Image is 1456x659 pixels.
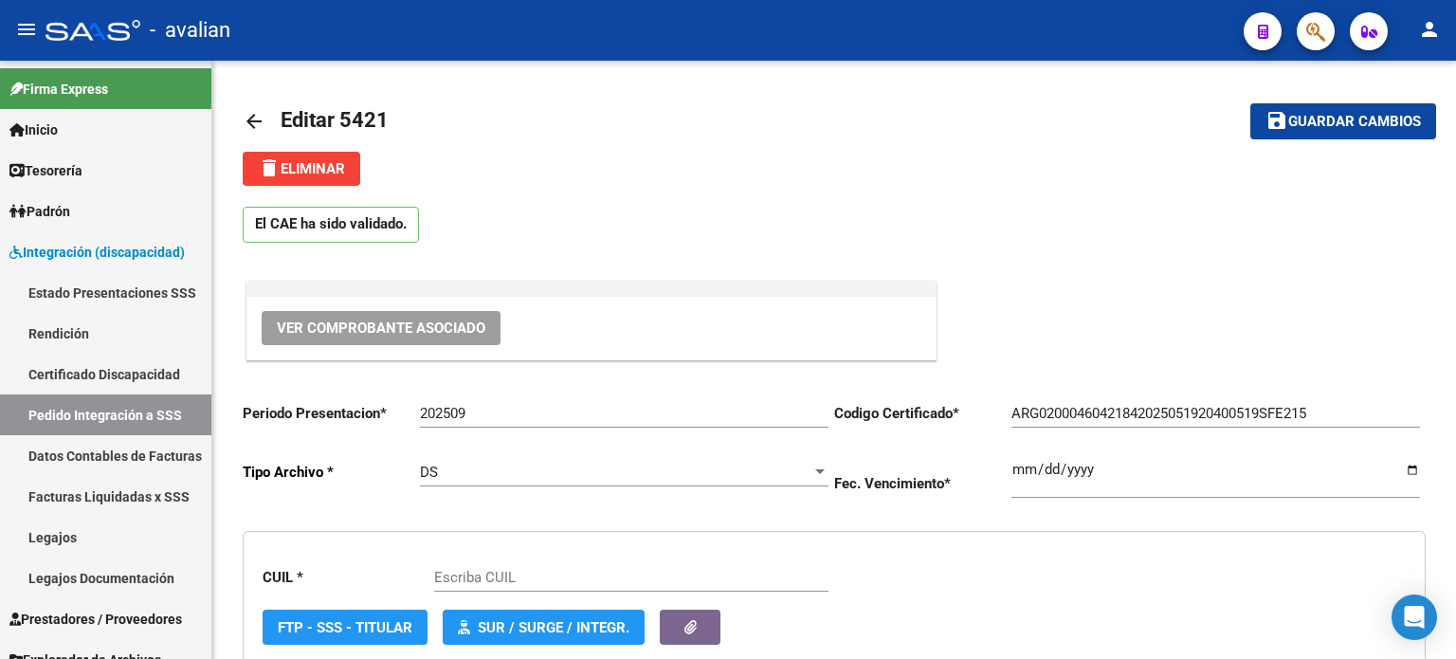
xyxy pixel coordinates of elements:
[277,320,485,337] span: Ver Comprobante Asociado
[243,110,265,133] mat-icon: arrow_back
[263,610,428,645] button: FTP - SSS - Titular
[1392,595,1437,640] div: Open Intercom Messenger
[243,462,420,483] p: Tipo Archivo *
[9,201,70,222] span: Padrón
[1250,103,1436,138] button: Guardar cambios
[478,619,629,636] span: SUR / SURGE / INTEGR.
[243,152,360,186] button: Eliminar
[258,156,281,179] mat-icon: delete
[834,473,1011,494] p: Fec. Vencimiento
[262,311,500,345] button: Ver Comprobante Asociado
[15,18,38,41] mat-icon: menu
[1418,18,1441,41] mat-icon: person
[281,108,389,132] span: Editar 5421
[443,610,645,645] button: SUR / SURGE / INTEGR.
[9,119,58,140] span: Inicio
[9,79,108,100] span: Firma Express
[278,619,412,636] span: FTP - SSS - Titular
[150,9,230,51] span: - avalian
[1265,109,1288,132] mat-icon: save
[263,567,434,588] p: CUIL *
[243,403,420,424] p: Periodo Presentacion
[834,403,1011,424] p: Codigo Certificado
[420,464,438,481] span: DS
[9,160,82,181] span: Tesorería
[9,242,185,263] span: Integración (discapacidad)
[258,160,345,177] span: Eliminar
[243,207,419,243] p: El CAE ha sido validado.
[9,609,182,630] span: Prestadores / Proveedores
[1288,114,1421,131] span: Guardar cambios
